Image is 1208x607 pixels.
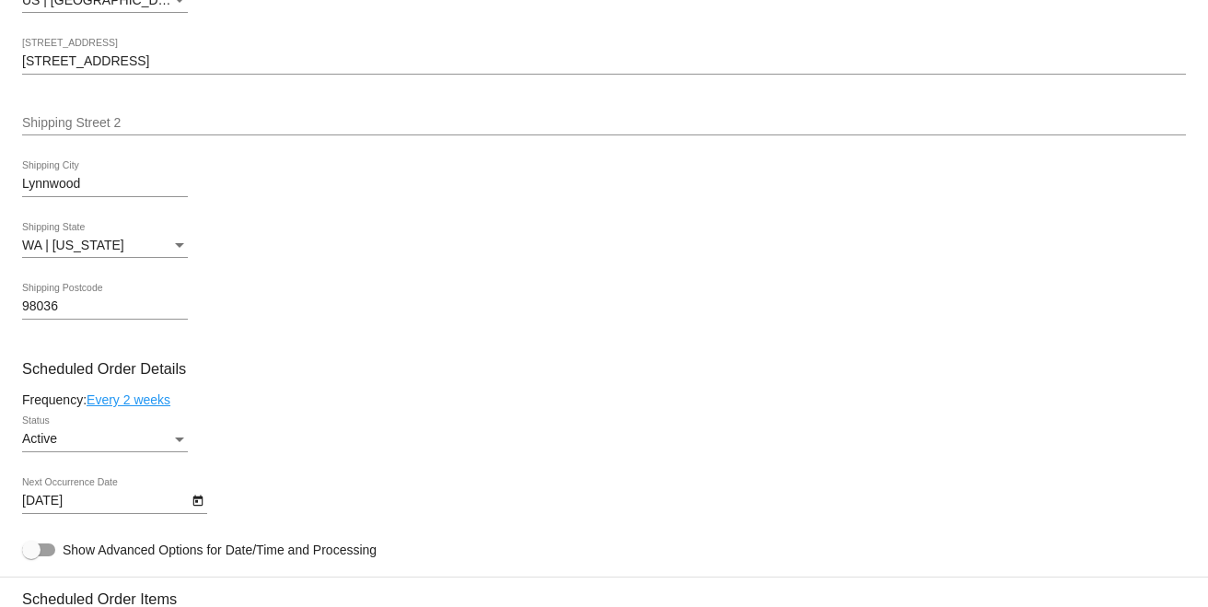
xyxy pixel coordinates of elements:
[22,360,1186,378] h3: Scheduled Order Details
[22,432,188,447] mat-select: Status
[22,238,124,252] span: WA | [US_STATE]
[22,239,188,253] mat-select: Shipping State
[22,54,1186,69] input: Shipping Street 1
[87,392,170,407] a: Every 2 weeks
[22,177,188,192] input: Shipping City
[22,116,1186,131] input: Shipping Street 2
[22,431,57,446] span: Active
[22,392,1186,407] div: Frequency:
[22,494,188,508] input: Next Occurrence Date
[188,490,207,509] button: Open calendar
[22,299,188,314] input: Shipping Postcode
[63,541,377,559] span: Show Advanced Options for Date/Time and Processing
